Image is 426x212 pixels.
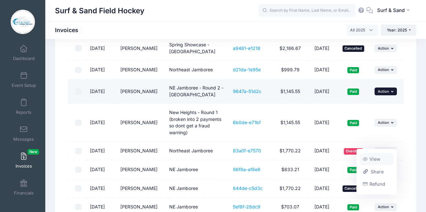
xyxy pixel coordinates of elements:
td: Northeast Jamboree [166,142,230,161]
td: [DATE] [87,61,117,79]
td: [PERSON_NAME] [117,104,166,142]
a: Share [360,165,394,178]
a: 9647a-51d2c [233,88,261,94]
td: [DATE] [87,142,117,161]
h1: Invoices [55,27,84,33]
button: Surf & Sand [373,3,416,18]
a: 5ef8f-28dc9 [233,204,260,209]
td: $1,145.55 [274,79,307,104]
td: Northeast Jamboree [166,61,230,79]
span: Paid [347,167,359,173]
span: Paid [347,204,359,210]
button: Action [375,88,397,95]
td: [PERSON_NAME] [117,61,166,79]
h1: Surf & Sand Field Hockey [55,3,144,18]
td: $1,770.22 [274,179,307,198]
td: [PERSON_NAME] [117,79,166,104]
td: $1,145.55 [274,104,307,142]
button: Action [375,203,397,211]
td: [PERSON_NAME] [117,160,166,179]
td: $2,186.67 [274,36,307,61]
td: $999.79 [274,61,307,79]
span: Action [378,46,389,51]
span: Year: 2025 [387,28,407,32]
button: Action [375,44,397,52]
td: $1,770.22 [274,142,307,161]
td: [DATE] [87,104,117,142]
a: Financials [8,176,39,199]
a: InvoicesNew [8,149,39,172]
td: [DATE] [87,179,117,198]
span: Financials [14,190,34,196]
span: Action [378,89,389,94]
a: Dashboard [8,41,39,64]
td: [DATE] [306,61,337,79]
span: All 2025 [346,25,378,36]
span: Overdue [344,148,363,154]
td: [PERSON_NAME] [117,36,166,61]
span: Paid [347,67,359,73]
span: Action [378,120,389,125]
td: [DATE] [87,79,117,104]
td: [PERSON_NAME] [117,179,166,198]
span: Paid [347,88,359,95]
span: Cancelled [343,185,364,192]
button: Action [375,147,397,155]
a: View [360,153,394,165]
input: Search by First Name, Last Name, or Email... [258,4,355,17]
a: 6b0de-e71bf [233,120,261,125]
a: 644de-c5d3c [233,185,263,191]
span: Invoices [16,163,32,169]
span: Event Setup [12,83,36,88]
img: Surf & Sand Field Hockey [11,10,35,34]
td: NE Jamboree [166,160,230,179]
td: [DATE] [87,36,117,61]
a: a9481-e1218 [233,45,260,51]
span: New [27,149,39,155]
span: Cancelled [343,45,364,52]
td: New Heights - Round 1 (broken into 2 payments so dont get a fraud warning) [166,104,230,142]
td: [PERSON_NAME] [117,142,166,161]
button: Year: 2025 [381,25,416,36]
td: NE Jamboree - Round 2 - [GEOGRAPHIC_DATA] [166,79,230,104]
a: d21da-1e95e [233,67,261,72]
a: 83a0f-e7570 [233,148,261,153]
span: Paid [347,120,359,126]
span: Dashboard [13,56,35,61]
td: [DATE] [306,160,337,179]
a: Reports [8,95,39,118]
td: Spring Showcase - [GEOGRAPHIC_DATA] [166,36,230,61]
td: [DATE] [306,179,337,198]
span: Action [378,205,389,209]
td: $833.21 [274,160,307,179]
td: [DATE] [306,142,337,161]
td: NE Jamboree [166,179,230,198]
span: Messages [13,136,34,142]
span: Surf & Sand [377,7,405,14]
td: [DATE] [306,79,337,104]
a: Messages [8,122,39,145]
a: 96f8a-af8e8 [233,167,260,172]
span: Action [378,67,389,72]
span: Reports [16,110,31,115]
button: Action [375,66,397,74]
a: Refund [360,178,394,190]
button: Action [375,119,397,126]
td: [DATE] [306,104,337,142]
span: All 2025 [350,27,365,33]
td: [DATE] [306,36,337,61]
td: [DATE] [87,160,117,179]
a: Event Setup [8,68,39,91]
